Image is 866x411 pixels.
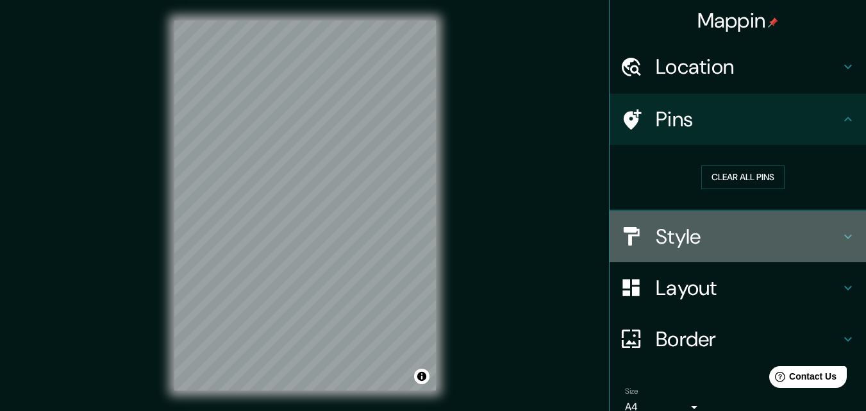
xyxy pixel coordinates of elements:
[701,165,785,189] button: Clear all pins
[656,54,840,80] h4: Location
[174,21,436,390] canvas: Map
[625,385,638,396] label: Size
[752,361,852,397] iframe: Help widget launcher
[414,369,429,384] button: Toggle attribution
[610,211,866,262] div: Style
[610,314,866,365] div: Border
[656,106,840,132] h4: Pins
[610,41,866,92] div: Location
[656,275,840,301] h4: Layout
[768,17,778,28] img: pin-icon.png
[697,8,779,33] h4: Mappin
[610,94,866,145] div: Pins
[610,262,866,314] div: Layout
[656,224,840,249] h4: Style
[656,326,840,352] h4: Border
